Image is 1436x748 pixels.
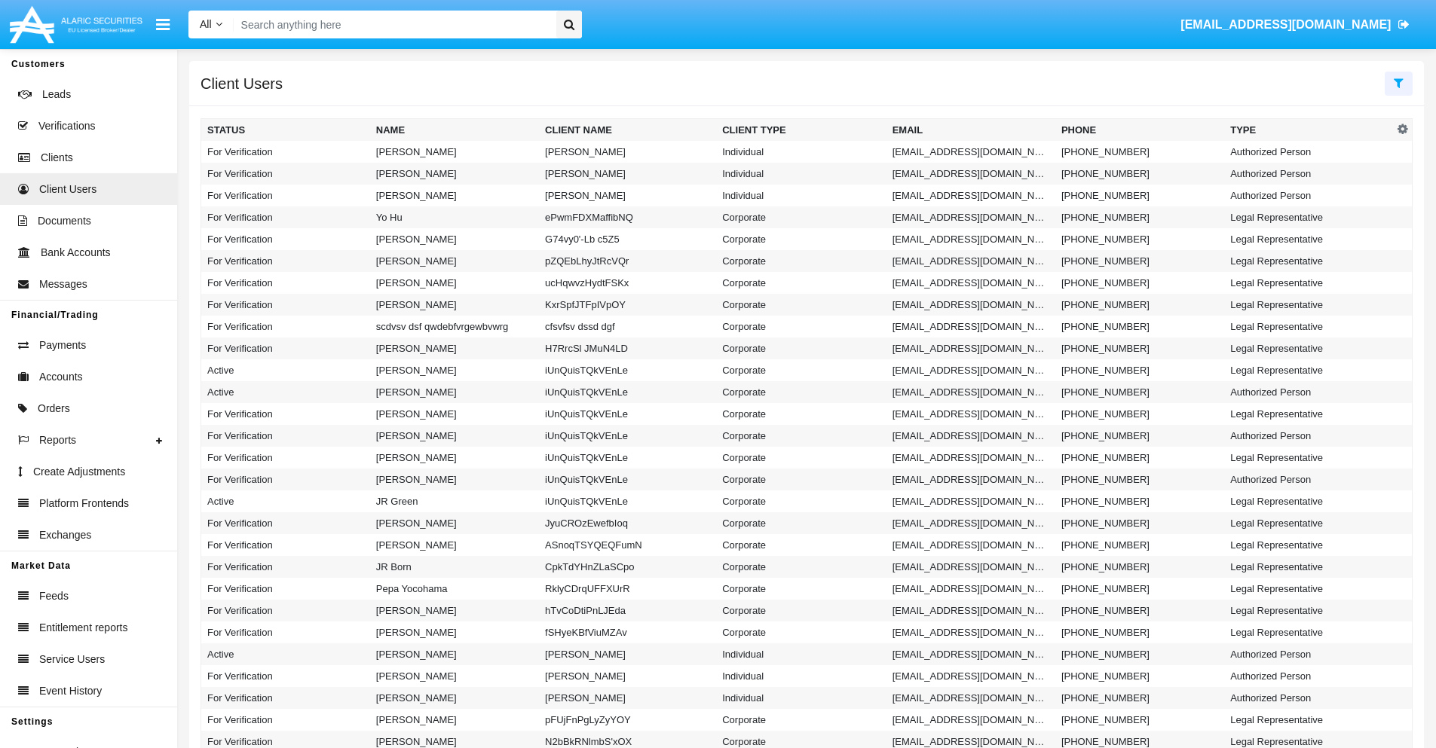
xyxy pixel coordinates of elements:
td: [PHONE_NUMBER] [1055,687,1224,709]
td: [PHONE_NUMBER] [1055,294,1224,316]
span: Create Adjustments [33,464,125,480]
td: For Verification [201,185,370,206]
td: [EMAIL_ADDRESS][DOMAIN_NAME] [886,163,1055,185]
td: [EMAIL_ADDRESS][DOMAIN_NAME] [886,534,1055,556]
td: Legal Representative [1224,359,1393,381]
td: Corporate [716,250,886,272]
td: Corporate [716,490,886,512]
td: [PERSON_NAME] [370,228,539,250]
td: Legal Representative [1224,621,1393,643]
td: For Verification [201,316,370,337]
td: [EMAIL_ADDRESS][DOMAIN_NAME] [886,687,1055,709]
td: For Verification [201,621,370,643]
td: Corporate [716,556,886,578]
td: For Verification [201,447,370,469]
td: Corporate [716,403,886,425]
td: Corporate [716,272,886,294]
td: [PHONE_NUMBER] [1055,228,1224,250]
input: Search [234,11,551,38]
td: JyuCROzEwefbIoq [539,512,716,534]
td: [PERSON_NAME] [370,250,539,272]
span: Client Users [39,182,96,197]
td: Legal Representative [1224,534,1393,556]
td: [PERSON_NAME] [370,621,539,643]
td: iUnQuisTQkVEnLe [539,490,716,512]
td: Corporate [716,512,886,534]
td: Corporate [716,316,886,337]
td: [PHONE_NUMBER] [1055,643,1224,665]
td: iUnQuisTQkVEnLe [539,469,716,490]
td: [EMAIL_ADDRESS][DOMAIN_NAME] [886,337,1055,359]
td: Corporate [716,425,886,447]
th: Client Type [716,119,886,142]
span: Accounts [39,369,83,385]
td: Individual [716,687,886,709]
td: Legal Representative [1224,250,1393,272]
td: [PERSON_NAME] [539,185,716,206]
td: [PHONE_NUMBER] [1055,578,1224,600]
td: [PERSON_NAME] [370,665,539,687]
td: iUnQuisTQkVEnLe [539,403,716,425]
td: KxrSpfJTFpIVpOY [539,294,716,316]
td: [EMAIL_ADDRESS][DOMAIN_NAME] [886,709,1055,731]
td: [PERSON_NAME] [370,512,539,534]
td: [PERSON_NAME] [370,185,539,206]
td: Corporate [716,534,886,556]
span: Exchanges [39,527,91,543]
td: H7RrcSl JMuN4LD [539,337,716,359]
td: [EMAIL_ADDRESS][DOMAIN_NAME] [886,206,1055,228]
td: Legal Representative [1224,403,1393,425]
td: [PHONE_NUMBER] [1055,490,1224,512]
td: [EMAIL_ADDRESS][DOMAIN_NAME] [886,578,1055,600]
td: For Verification [201,469,370,490]
td: [PERSON_NAME] [370,272,539,294]
td: For Verification [201,337,370,359]
td: Authorized Person [1224,425,1393,447]
td: pZQEbLhyJtRcVQr [539,250,716,272]
td: [EMAIL_ADDRESS][DOMAIN_NAME] [886,294,1055,316]
td: [PHONE_NUMBER] [1055,206,1224,228]
td: [PERSON_NAME] [539,163,716,185]
td: RklyCDrqUFFXUrR [539,578,716,600]
td: [PHONE_NUMBER] [1055,665,1224,687]
span: Clients [41,150,73,166]
td: For Verification [201,163,370,185]
td: Corporate [716,206,886,228]
td: [EMAIL_ADDRESS][DOMAIN_NAME] [886,665,1055,687]
td: fSHyeKBfViuMZAv [539,621,716,643]
td: Legal Representative [1224,294,1393,316]
td: [PHONE_NUMBER] [1055,709,1224,731]
span: Documents [38,213,91,229]
td: For Verification [201,425,370,447]
td: G74vy0'-Lb c5Z5 [539,228,716,250]
span: Bank Accounts [41,245,111,261]
td: CpkTdYHnZLaSCpo [539,556,716,578]
td: For Verification [201,709,370,731]
td: [PHONE_NUMBER] [1055,556,1224,578]
td: ASnoqTSYQEQFumN [539,534,716,556]
td: Corporate [716,447,886,469]
td: For Verification [201,250,370,272]
td: [PERSON_NAME] [539,643,716,665]
td: [PHONE_NUMBER] [1055,250,1224,272]
td: For Verification [201,294,370,316]
span: Leads [42,87,71,102]
td: iUnQuisTQkVEnLe [539,359,716,381]
img: Logo image [8,2,145,47]
td: iUnQuisTQkVEnLe [539,447,716,469]
td: [PHONE_NUMBER] [1055,447,1224,469]
td: Active [201,643,370,665]
td: [PERSON_NAME] [370,469,539,490]
a: All [188,17,234,32]
td: Legal Representative [1224,556,1393,578]
td: [EMAIL_ADDRESS][DOMAIN_NAME] [886,600,1055,621]
td: Corporate [716,294,886,316]
td: [PHONE_NUMBER] [1055,425,1224,447]
td: Corporate [716,337,886,359]
td: For Verification [201,141,370,163]
td: [PHONE_NUMBER] [1055,272,1224,294]
span: Payments [39,337,86,353]
td: ePwmFDXMaffibNQ [539,206,716,228]
td: [PERSON_NAME] [539,687,716,709]
td: Legal Representative [1224,709,1393,731]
